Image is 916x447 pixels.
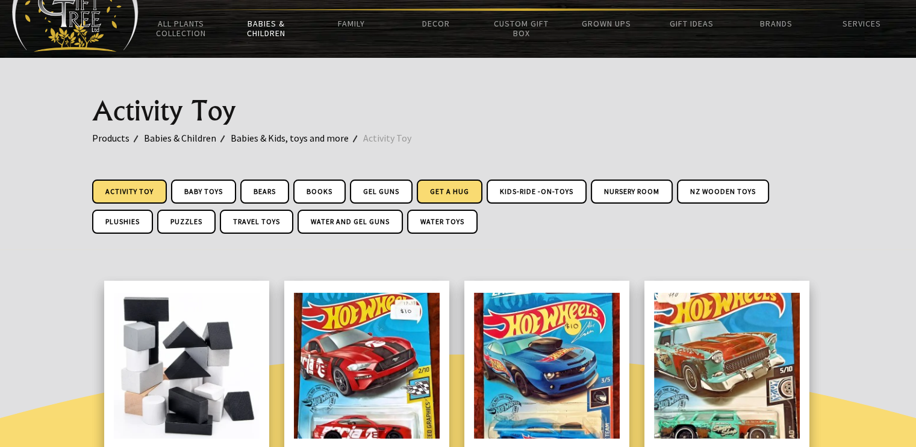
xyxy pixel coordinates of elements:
[298,210,403,234] a: Water and Gel Guns
[92,96,824,125] h1: Activity Toy
[479,11,564,46] a: Custom Gift Box
[92,180,167,204] a: Activity Toy
[819,11,904,36] a: Services
[564,11,649,36] a: Grown Ups
[220,210,293,234] a: Travel Toys
[487,180,587,204] a: Kids-Ride -on-Toys
[139,11,223,46] a: All Plants Collection
[92,210,153,234] a: Plushies
[677,180,769,204] a: NZ Wooden Toys
[417,180,482,204] a: Get A Hug
[144,130,231,146] a: Babies & Children
[293,180,346,204] a: Books
[308,11,393,36] a: Family
[223,11,308,46] a: Babies & Children
[394,11,479,36] a: Decor
[231,130,363,146] a: Babies & Kids, toys and more
[649,11,734,36] a: Gift Ideas
[240,180,289,204] a: Bears
[591,180,673,204] a: Nursery Room
[734,11,819,36] a: Brands
[171,180,236,204] a: Baby Toys
[363,130,426,146] a: Activity Toy
[92,130,144,146] a: Products
[157,210,216,234] a: Puzzles
[407,210,478,234] a: Water Toys
[350,180,413,204] a: Gel Guns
